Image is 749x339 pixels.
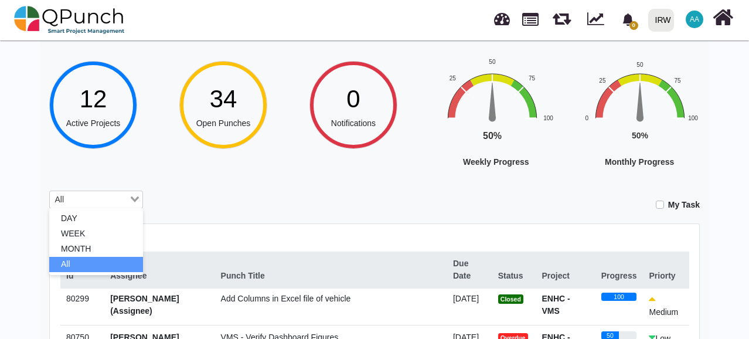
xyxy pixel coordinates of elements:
div: Search for option [49,191,143,209]
text: 50% [632,131,649,140]
span: Open Punches [196,118,251,128]
text: 75 [529,75,536,82]
td: [DATE] [447,286,492,325]
span: 12 [80,85,107,113]
div: IRW [655,10,671,30]
span: 80299 [66,294,89,303]
a: IRW [643,1,679,39]
span: Active Projects [66,118,121,128]
span: Ahad Ahmed Taji [686,11,703,28]
text: Weekly Progress [463,157,529,167]
input: Search for option [68,194,128,206]
text: 100 [543,114,553,121]
a: AA [679,1,710,38]
span: [PERSON_NAME](Assignee) [110,294,179,316]
strong: ENHC - VMS [542,294,570,316]
span: Releases [553,6,571,25]
span: 30 [72,235,89,247]
span: Projects [522,8,539,26]
div: Priorty [649,270,683,282]
text: 100 [688,114,698,121]
span: Add Columns in Excel file of vehicle [221,294,351,303]
h5: All [60,234,689,246]
div: Weekly Progress. Highcharts interactive chart. [440,57,621,202]
span: Notifications [331,118,376,128]
span: 0 [629,21,638,30]
text: 25 [599,77,606,83]
a: bell fill0 [615,1,644,38]
text: 75 [674,77,681,83]
text: 0 [585,114,589,121]
span: AA [690,16,699,23]
div: Punch Title [221,270,441,282]
i: Home [713,6,733,29]
label: My Task [668,199,700,211]
span: 0 [346,85,360,113]
text: 50 [489,59,496,65]
text: 50% [483,131,502,141]
text: 50 [636,62,644,68]
img: qpunch-sp.fa6292f.png [14,2,125,38]
path: 50 %. Speed. [489,83,496,118]
div: 100 [601,293,637,301]
path: 50 %. Speed. [636,83,644,118]
span: All [52,194,67,206]
span: Closed [498,294,523,304]
div: Dynamic Report [581,1,615,39]
div: Project [542,270,589,282]
td: Medium [643,286,689,325]
div: Punch Id [66,257,98,282]
span: 34 [210,85,237,113]
span: Dashboard [494,7,510,25]
div: Assignee [110,270,208,282]
svg: bell fill [622,13,634,26]
div: Progress [601,270,637,282]
div: Notification [618,9,638,30]
svg: Interactive chart [440,57,621,202]
div: Due Date [453,257,486,282]
text: Monthly Progress [605,157,674,167]
div: Status [498,270,530,282]
text: 25 [450,75,457,82]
